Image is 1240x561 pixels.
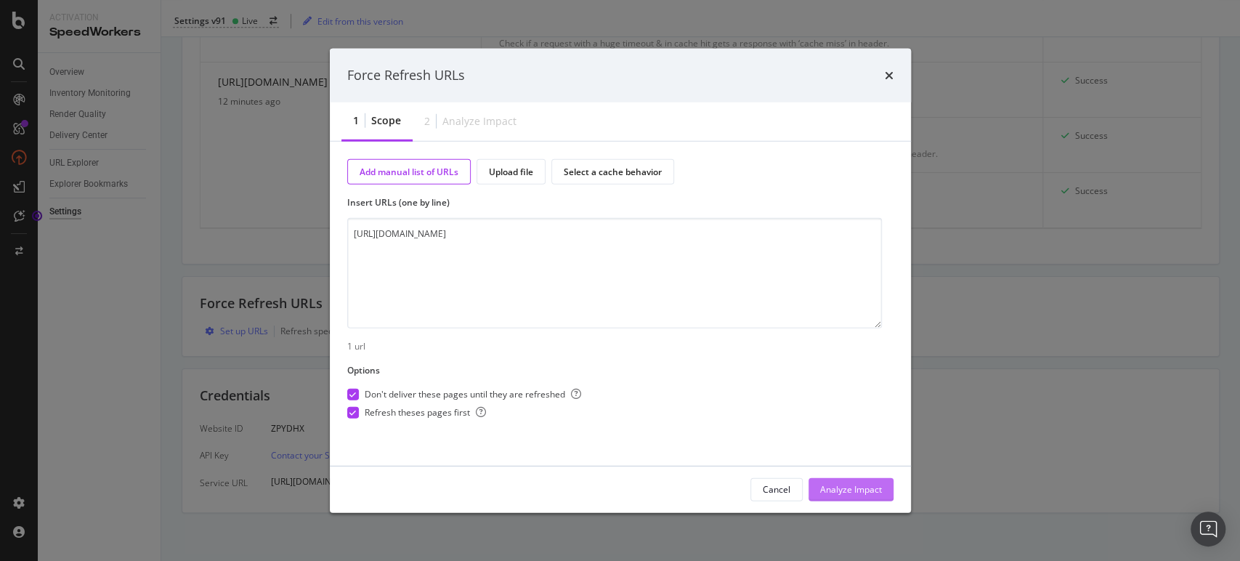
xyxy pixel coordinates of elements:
div: 2 [424,114,430,129]
div: Analyze Impact [442,114,516,129]
div: Add manual list of URLs [360,165,458,177]
span: Refresh theses pages first [365,406,486,419]
div: modal [330,49,911,513]
div: Analyze Impact [820,483,882,496]
div: Select a cache behavior [564,165,662,177]
textarea: [URL][DOMAIN_NAME] [347,218,882,328]
label: Insert URLs (one by line) [347,196,882,209]
div: Cancel [763,483,790,496]
div: 1 url [347,340,893,352]
div: Options [347,364,380,376]
div: Open Intercom Messenger [1191,512,1225,546]
div: Force Refresh URLs [347,66,465,85]
div: 1 [353,113,359,127]
button: Analyze Impact [809,477,893,501]
div: Scope [371,113,401,127]
button: Cancel [750,477,803,501]
div: Upload file [489,165,533,177]
div: times [885,66,893,85]
span: Don't deliver these pages until they are refreshed [365,388,581,400]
